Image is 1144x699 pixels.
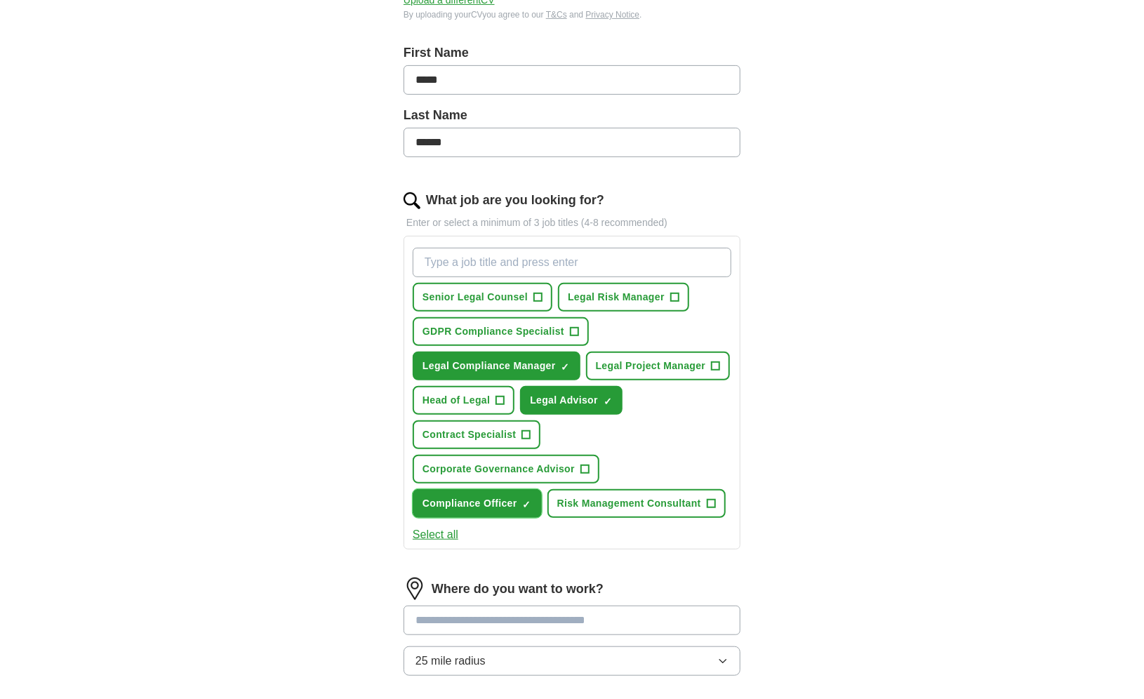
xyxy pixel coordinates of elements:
label: First Name [404,44,740,62]
span: ✓ [604,396,612,407]
span: Legal Compliance Manager [423,359,556,373]
img: search.png [404,192,420,209]
span: ✓ [561,361,570,373]
span: Risk Management Consultant [557,496,701,511]
span: Legal Advisor [530,393,598,408]
a: Privacy Notice [586,10,640,20]
span: Legal Project Manager [596,359,706,373]
p: Enter or select a minimum of 3 job titles (4-8 recommended) [404,215,740,230]
div: By uploading your CV you agree to our and . [404,8,740,21]
label: Where do you want to work? [432,580,604,599]
span: GDPR Compliance Specialist [423,324,564,339]
a: T&Cs [546,10,567,20]
button: Risk Management Consultant [547,489,726,518]
button: Contract Specialist [413,420,540,449]
button: Select all [413,526,458,543]
span: Compliance Officer [423,496,517,511]
button: 25 mile radius [404,646,740,676]
img: location.png [404,578,426,600]
span: ✓ [523,499,531,510]
span: Contract Specialist [423,427,516,442]
span: Legal Risk Manager [568,290,665,305]
button: Legal Compliance Manager✓ [413,352,580,380]
input: Type a job title and press enter [413,248,731,277]
button: Legal Risk Manager [558,283,689,312]
label: Last Name [404,106,740,125]
button: Senior Legal Counsel [413,283,552,312]
button: Head of Legal [413,386,514,415]
button: Legal Project Manager [586,352,731,380]
label: What job are you looking for? [426,191,604,210]
span: Senior Legal Counsel [423,290,528,305]
button: Corporate Governance Advisor [413,455,599,484]
button: Compliance Officer✓ [413,489,542,518]
span: Head of Legal [423,393,490,408]
button: GDPR Compliance Specialist [413,317,589,346]
button: Legal Advisor✓ [520,386,623,415]
span: 25 mile radius [415,653,486,670]
span: Corporate Governance Advisor [423,462,575,477]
